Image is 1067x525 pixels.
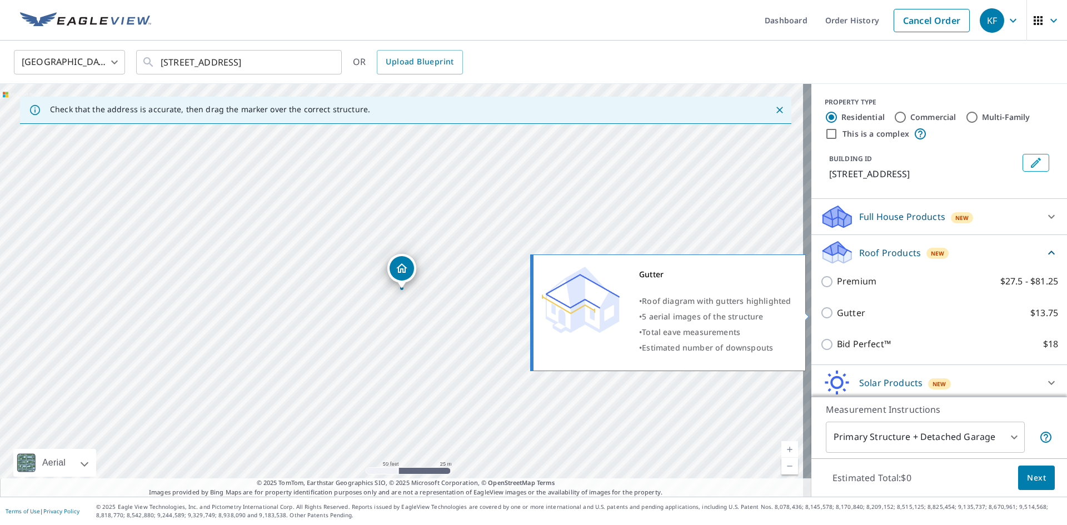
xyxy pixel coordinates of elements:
[377,50,462,74] a: Upload Blueprint
[826,403,1053,416] p: Measurement Instructions
[96,503,1061,519] p: © 2025 Eagle View Technologies, Inc. and Pictometry International Corp. All Rights Reserved. Repo...
[826,422,1025,453] div: Primary Structure + Detached Garage
[6,508,79,514] p: |
[933,379,946,388] span: New
[639,267,791,282] div: Gutter
[1000,274,1058,288] p: $27.5 - $81.25
[982,112,1030,123] label: Multi-Family
[859,246,921,259] p: Roof Products
[642,311,763,322] span: 5 aerial images of the structure
[829,154,872,163] p: BUILDING ID
[820,203,1058,230] div: Full House ProductsNew
[542,267,620,333] img: Premium
[43,507,79,515] a: Privacy Policy
[353,50,463,74] div: OR
[980,8,1004,33] div: KF
[837,337,891,351] p: Bid Perfect™
[13,449,96,477] div: Aerial
[842,128,909,139] label: This is a complex
[910,112,956,123] label: Commercial
[825,97,1054,107] div: PROPERTY TYPE
[639,309,791,324] div: •
[1027,471,1046,485] span: Next
[824,466,920,490] p: Estimated Total: $0
[1023,154,1049,172] button: Edit building 1
[6,507,40,515] a: Terms of Use
[841,112,885,123] label: Residential
[1039,431,1053,444] span: Your report will include the primary structure and a detached garage if one exists.
[1018,466,1055,491] button: Next
[14,47,125,78] div: [GEOGRAPHIC_DATA]
[820,369,1058,396] div: Solar ProductsNew
[820,239,1058,266] div: Roof ProductsNew
[639,340,791,356] div: •
[257,478,555,488] span: © 2025 TomTom, Earthstar Geographics SIO, © 2025 Microsoft Corporation, ©
[894,9,970,32] a: Cancel Order
[642,342,773,353] span: Estimated number of downspouts
[642,296,791,306] span: Roof diagram with gutters highlighted
[161,47,319,78] input: Search by address or latitude-longitude
[931,249,945,258] span: New
[955,213,969,222] span: New
[386,55,453,69] span: Upload Blueprint
[837,306,865,320] p: Gutter
[781,441,798,458] a: Current Level 19, Zoom In
[642,327,740,337] span: Total eave measurements
[829,167,1018,181] p: [STREET_ADDRESS]
[837,274,876,288] p: Premium
[39,449,69,477] div: Aerial
[1043,337,1058,351] p: $18
[781,458,798,474] a: Current Level 19, Zoom Out
[859,376,923,389] p: Solar Products
[859,210,945,223] p: Full House Products
[50,104,370,114] p: Check that the address is accurate, then drag the marker over the correct structure.
[772,103,787,117] button: Close
[387,254,416,288] div: Dropped pin, building 1, Residential property, 6778 Fiji Cir Boynton Beach, FL 33437
[639,324,791,340] div: •
[537,478,555,487] a: Terms
[1030,306,1058,320] p: $13.75
[488,478,535,487] a: OpenStreetMap
[639,293,791,309] div: •
[20,12,151,29] img: EV Logo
